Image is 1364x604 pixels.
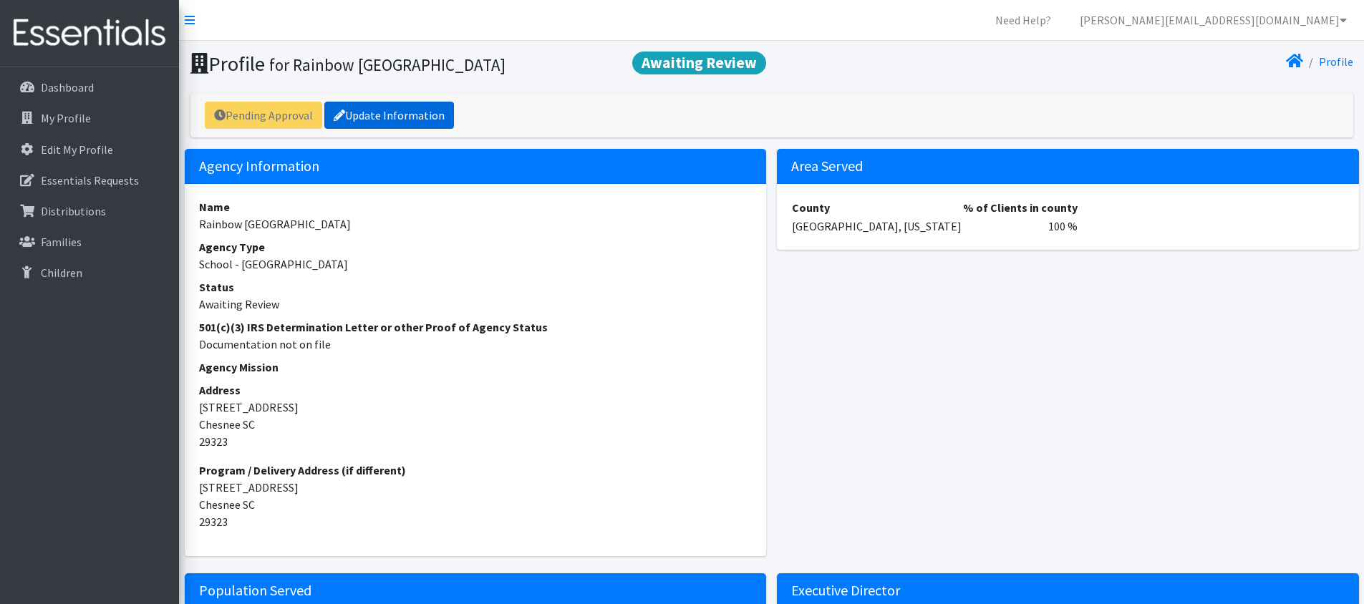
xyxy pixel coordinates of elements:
dt: 501(c)(3) IRS Determination Letter or other Proof of Agency Status [199,318,753,336]
a: My Profile [6,104,173,132]
p: Children [41,266,82,280]
dt: Status [199,278,753,296]
a: Dashboard [6,73,173,102]
p: My Profile [41,111,91,125]
a: Edit My Profile [6,135,173,164]
h1: Profile [190,52,767,77]
dd: School - [GEOGRAPHIC_DATA] [199,255,753,273]
a: Profile [1319,54,1353,69]
img: HumanEssentials [6,9,173,57]
h5: Area Served [777,149,1359,184]
p: Edit My Profile [41,142,113,157]
strong: Program / Delivery Address (if different) [199,463,406,477]
address: [STREET_ADDRESS] Chesnee SC 29323 [199,462,753,530]
h5: Agency Information [185,149,767,184]
dt: Name [199,198,753,215]
a: Distributions [6,197,173,225]
p: Distributions [41,204,106,218]
a: [PERSON_NAME][EMAIL_ADDRESS][DOMAIN_NAME] [1068,6,1358,34]
span: Awaiting Review [632,52,766,74]
dd: Rainbow [GEOGRAPHIC_DATA] [199,215,753,233]
dt: Agency Mission [199,359,753,376]
td: [GEOGRAPHIC_DATA], [US_STATE] [791,217,962,235]
a: Update Information [324,102,454,129]
strong: Address [199,383,241,397]
p: Families [41,235,82,249]
a: Essentials Requests [6,166,173,195]
a: Need Help? [984,6,1063,34]
a: Children [6,258,173,287]
dd: Awaiting Review [199,296,753,313]
p: Dashboard [41,80,94,94]
dt: Agency Type [199,238,753,255]
th: County [791,198,962,217]
p: Essentials Requests [41,173,139,187]
a: Families [6,228,173,256]
small: for Rainbow [GEOGRAPHIC_DATA] [269,54,506,75]
th: % of Clients in county [962,198,1078,217]
address: [STREET_ADDRESS] Chesnee SC 29323 [199,381,753,450]
td: 100 % [962,217,1078,235]
dd: Documentation not on file [199,336,753,353]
